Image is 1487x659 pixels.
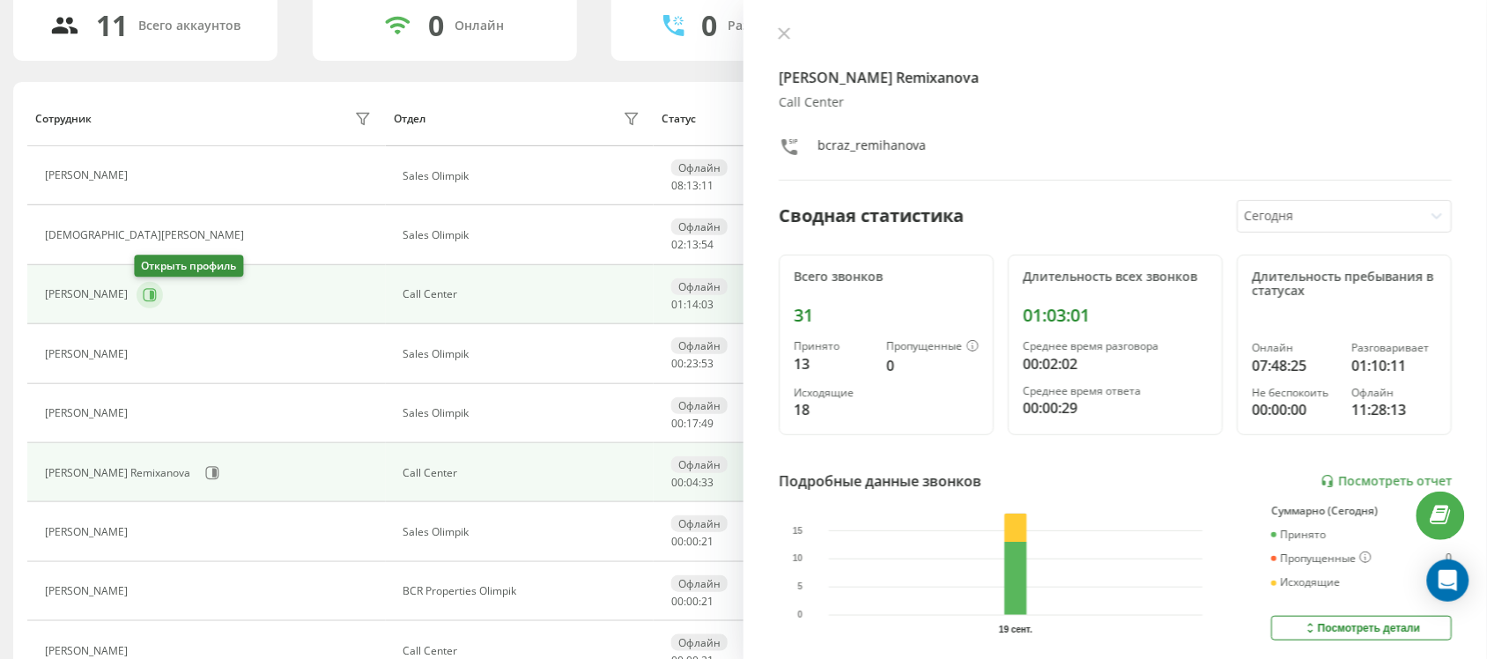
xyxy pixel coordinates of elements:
div: : : [671,596,714,608]
text: 5 [797,582,803,592]
span: 01 [671,297,684,312]
div: Call Center [403,288,645,300]
div: Среднее время разговора [1023,340,1208,352]
div: Разговаривает [1351,342,1437,354]
div: Офлайн [671,337,728,354]
span: 14 [686,297,699,312]
div: Call Center [403,467,645,479]
div: 00:00:00 [1252,399,1337,420]
div: Всего звонков [794,270,979,285]
div: Пропущенные [886,340,979,354]
span: 00 [686,594,699,609]
div: Онлайн [455,19,504,33]
div: Офлайн [671,456,728,473]
span: 53 [701,356,714,371]
div: 0 [886,355,979,376]
span: 33 [701,475,714,490]
div: [PERSON_NAME] [45,348,132,360]
div: Sales Olimpik [403,170,645,182]
a: Посмотреть отчет [1321,474,1452,489]
div: [PERSON_NAME] Remixanova [45,467,195,479]
div: Офлайн [1351,387,1437,399]
div: [DEMOGRAPHIC_DATA][PERSON_NAME] [45,229,248,241]
div: [PERSON_NAME] [45,407,132,419]
div: 00:02:02 [1023,353,1208,374]
div: Sales Olimpik [403,348,645,360]
div: 11 [97,9,129,42]
div: bcraz_remihanova [817,137,926,162]
div: Среднее время ответа [1023,385,1208,397]
text: 15 [793,526,803,536]
div: Принято [1271,529,1326,541]
div: Длительность всех звонков [1023,270,1208,285]
button: Посмотреть детали [1271,616,1452,640]
div: Офлайн [671,278,728,295]
div: Офлайн [671,575,728,592]
div: Суммарно (Сегодня) [1271,505,1452,517]
div: 0 [428,9,444,42]
span: 17 [686,416,699,431]
div: : : [671,477,714,489]
div: Офлайн [671,397,728,414]
span: 04 [686,475,699,490]
span: 00 [671,534,684,549]
div: Отдел [394,113,425,125]
div: : : [671,299,714,311]
div: Sales Olimpik [403,407,645,419]
div: Посмотреть детали [1303,621,1420,635]
span: 02 [671,237,684,252]
div: Статус [662,113,697,125]
div: [PERSON_NAME] [45,288,132,300]
div: 13 [794,353,872,374]
div: Исходящие [794,387,872,399]
div: 13 [1439,529,1452,541]
div: 0 [702,9,718,42]
div: Call Center [403,645,645,657]
div: 11:28:13 [1351,399,1437,420]
div: 01:03:01 [1023,305,1208,326]
span: 00 [671,356,684,371]
div: Исходящие [1271,576,1340,589]
div: : : [671,180,714,192]
div: 18 [794,399,872,420]
div: : : [671,239,714,251]
div: [PERSON_NAME] [45,526,132,538]
span: 23 [686,356,699,371]
h4: [PERSON_NAME] Remixanova [779,67,1452,88]
div: Пропущенные [1271,552,1372,566]
div: Sales Olimpik [403,526,645,538]
div: Open Intercom Messenger [1427,559,1469,602]
div: Всего аккаунтов [139,19,241,33]
div: 01:10:11 [1351,355,1437,376]
div: : : [671,536,714,548]
text: 10 [793,554,803,564]
div: 0 [1446,552,1452,566]
div: Офлайн [671,515,728,532]
span: 00 [671,416,684,431]
div: Длительность пребывания в статусах [1252,270,1437,300]
div: 07:48:25 [1252,355,1337,376]
span: 00 [671,475,684,490]
div: Call Center [779,95,1452,110]
div: Онлайн [1252,342,1337,354]
div: Подробные данные звонков [779,470,981,492]
div: Офлайн [671,159,728,176]
div: [PERSON_NAME] [45,645,132,657]
span: 08 [671,178,684,193]
div: Офлайн [671,218,728,235]
span: 00 [671,594,684,609]
div: Сводная статистика [779,203,964,229]
div: BCR Properties Olimpik [403,585,645,597]
span: 21 [701,534,714,549]
div: Не беспокоить [1252,387,1337,399]
div: Офлайн [671,634,728,651]
span: 03 [701,297,714,312]
span: 13 [686,237,699,252]
div: Sales Olimpik [403,229,645,241]
text: 0 [797,611,803,620]
span: 11 [701,178,714,193]
span: 00 [686,534,699,549]
div: Сотрудник [35,113,92,125]
div: : : [671,418,714,430]
text: 19 сент. [999,625,1032,634]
